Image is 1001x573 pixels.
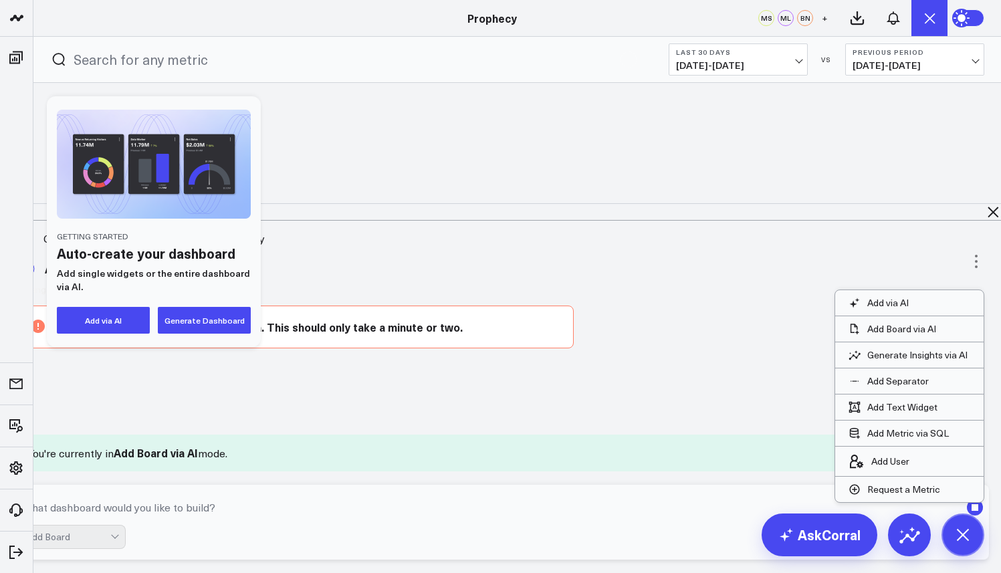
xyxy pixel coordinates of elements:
[57,232,251,240] div: Getting Started
[669,43,808,76] button: Last 30 Days[DATE]-[DATE]
[845,43,984,76] button: Previous Period[DATE]-[DATE]
[853,60,977,71] span: [DATE] - [DATE]
[822,13,828,23] span: +
[835,316,950,342] button: Add Board via AI
[814,55,839,64] div: VS
[57,267,251,294] p: Add single widgets or the entire dashboard via AI.
[467,11,517,25] a: Prophecy
[816,10,832,26] button: +
[778,10,794,26] div: ML
[835,290,922,316] button: Add via AI
[158,307,251,334] button: Generate Dashboard
[853,48,977,56] b: Previous Period
[835,368,942,394] button: Add Separator
[867,297,909,309] p: Add via AI
[758,10,774,26] div: MS
[762,513,877,556] a: AskCorral
[835,342,981,368] button: Generate Insights via AI
[867,349,968,361] p: Generate Insights via AI
[676,60,800,71] span: [DATE] - [DATE]
[867,375,929,387] p: Add Separator
[57,243,251,263] h2: Auto-create your dashboard
[871,455,909,467] p: Add User
[835,477,954,502] button: Request a Metric
[74,49,614,70] input: Search for any metric
[835,394,951,420] button: Add Text Widget
[676,48,800,56] b: Last 30 Days
[57,307,150,334] button: Add via AI
[835,421,962,446] button: Add Metric via SQL
[797,10,813,26] div: BN
[867,323,936,335] p: Add Board via AI
[835,447,923,476] button: Add User
[867,483,940,495] p: Request a Metric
